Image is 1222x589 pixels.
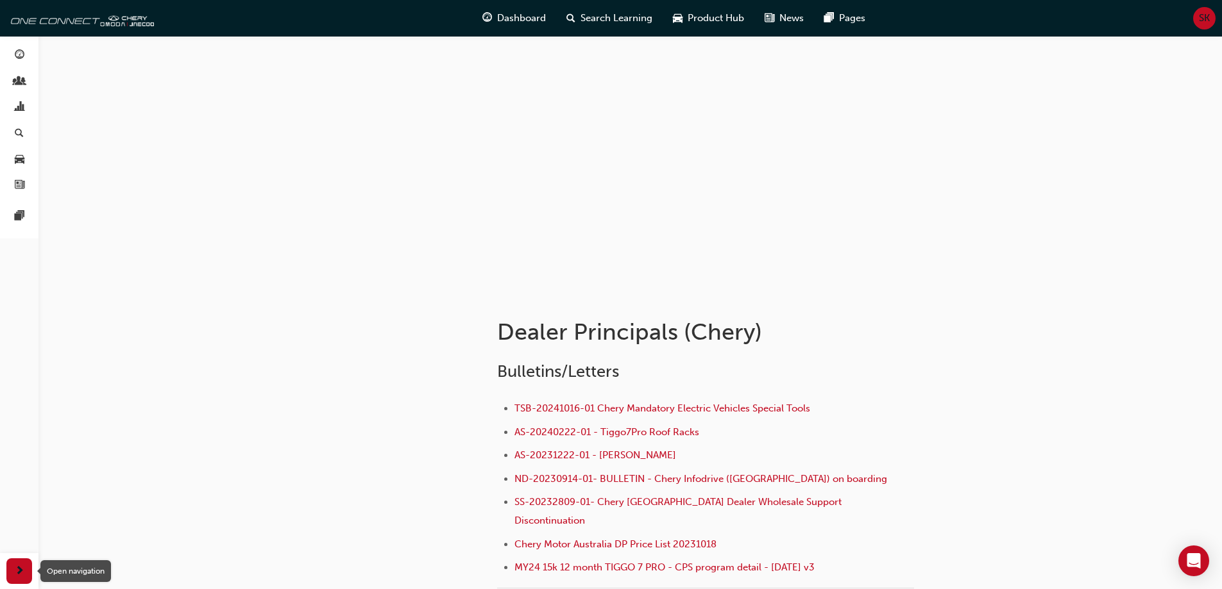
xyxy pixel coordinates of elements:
[472,5,556,31] a: guage-iconDashboard
[6,5,154,31] img: oneconnect
[765,10,774,26] span: news-icon
[556,5,663,31] a: search-iconSearch Learning
[824,10,834,26] span: pages-icon
[514,426,699,438] a: AS-20240222-01 - Tiggo7Pro Roof Racks
[40,560,111,582] div: Open navigation
[15,154,24,165] span: car-icon
[839,11,865,26] span: Pages
[581,11,652,26] span: Search Learning
[688,11,744,26] span: Product Hub
[514,402,810,414] a: TSB-20241016-01 Chery Mandatory Electric Vehicles Special Tools
[663,5,754,31] a: car-iconProduct Hub
[1178,545,1209,576] div: Open Intercom Messenger
[514,496,844,526] a: SS-20232809-01- Chery [GEOGRAPHIC_DATA] Dealer Wholesale Support Discontinuation
[754,5,814,31] a: news-iconNews
[514,538,717,550] a: Chery Motor Australia DP Price List 20231018
[15,211,24,222] span: pages-icon
[1199,11,1210,26] span: SK
[497,11,546,26] span: Dashboard
[814,5,876,31] a: pages-iconPages
[514,473,887,485] a: ND-20230914-01- BULLETIN - Chery Infodrive ([GEOGRAPHIC_DATA]) on boarding
[514,449,676,461] a: AS-20231222-01 - [PERSON_NAME]
[779,11,804,26] span: News
[566,10,575,26] span: search-icon
[15,180,24,192] span: news-icon
[1193,7,1216,29] button: SK
[15,102,24,113] span: chart-icon
[497,318,918,346] h1: Dealer Principals (Chery)
[15,50,24,62] span: guage-icon
[15,128,24,140] span: search-icon
[15,563,24,579] span: next-icon
[15,76,24,88] span: people-icon
[497,361,619,381] span: Bulletins/Letters
[482,10,492,26] span: guage-icon
[514,561,815,573] a: MY24 15k 12 month TIGGO 7 PRO - CPS program detail - [DATE] v3
[673,10,683,26] span: car-icon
